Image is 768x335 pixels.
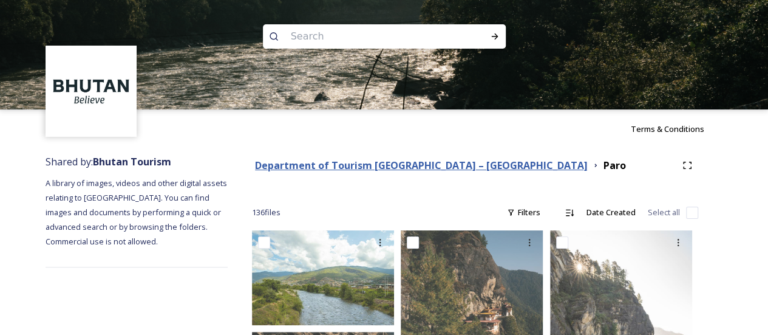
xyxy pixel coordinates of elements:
div: Date Created [580,201,642,224]
span: A library of images, videos and other digital assets relating to [GEOGRAPHIC_DATA]. You can find ... [46,178,229,247]
strong: Bhutan Tourism [93,155,171,168]
span: Shared by: [46,155,171,168]
input: Search [285,23,451,50]
div: Filters [501,201,546,224]
img: Paro 050723 by Amp Sripimanwat-11.jpg [252,230,394,325]
span: 136 file s [252,207,280,218]
span: Terms & Conditions [631,123,704,134]
a: Terms & Conditions [631,122,722,136]
strong: Paro [603,159,626,172]
img: BT_Logo_BB_Lockup_CMYK_High%2520Res.jpg [47,47,135,136]
strong: Department of Tourism [GEOGRAPHIC_DATA] – [GEOGRAPHIC_DATA] [255,159,588,172]
span: Select all [648,207,680,218]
